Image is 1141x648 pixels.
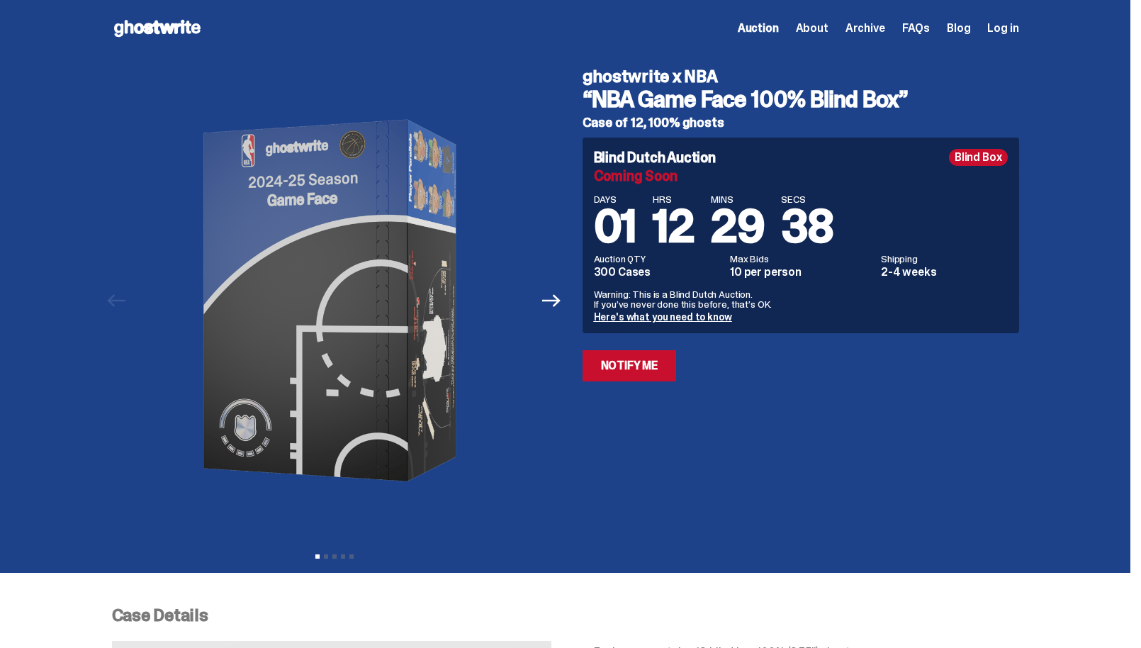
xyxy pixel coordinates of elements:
a: Here's what you need to know [594,311,732,323]
h3: “NBA Game Face 100% Blind Box” [583,88,1019,111]
dt: Auction QTY [594,254,722,264]
dt: Shipping [881,254,1008,264]
a: Log in [987,23,1018,34]
span: 38 [781,197,833,256]
span: MINS [711,194,764,204]
h4: ghostwrite x NBA [583,68,1019,85]
span: 01 [594,197,636,256]
a: About [796,23,828,34]
a: Blog [947,23,970,34]
dt: Max Bids [730,254,872,264]
button: View slide 1 [315,554,320,559]
span: DAYS [594,194,636,204]
a: Archive [845,23,885,34]
h4: Blind Dutch Auction [594,150,716,164]
img: NBA-Hero-1.png [140,57,529,544]
dd: 2-4 weeks [881,267,1008,278]
button: Next [536,285,568,316]
a: Notify Me [583,350,677,381]
button: View slide 4 [341,554,345,559]
a: FAQs [902,23,930,34]
dd: 10 per person [730,267,872,278]
div: Coming Soon [594,169,1008,183]
div: Blind Box [949,149,1008,166]
button: View slide 3 [332,554,337,559]
span: SECS [781,194,833,204]
h5: Case of 12, 100% ghosts [583,116,1019,129]
a: Auction [738,23,779,34]
p: Warning: This is a Blind Dutch Auction. If you’ve never done this before, that’s OK. [594,289,1008,309]
button: View slide 5 [349,554,354,559]
span: 29 [711,197,764,256]
span: HRS [653,194,694,204]
button: View slide 2 [324,554,328,559]
span: 12 [653,197,694,256]
p: Case Details [112,607,1019,624]
dd: 300 Cases [594,267,722,278]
